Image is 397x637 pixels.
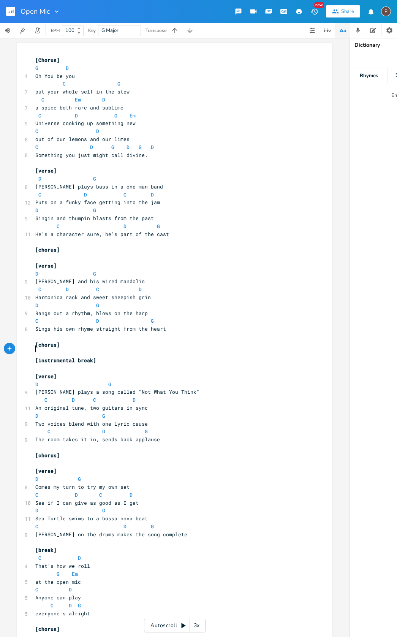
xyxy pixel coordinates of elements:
span: G [139,144,142,151]
span: G [102,412,105,419]
span: Puts on a funky face getting into the jam [35,199,160,206]
span: D [69,586,72,593]
div: Paul H [381,6,391,16]
span: G [93,207,96,214]
span: [PERSON_NAME] plays a song called "Not What You Think" [35,388,199,395]
span: D [96,317,99,324]
span: D [75,491,78,498]
span: Universe cooking up something new [35,120,136,127]
span: D [123,523,127,530]
span: C [63,80,66,87]
span: Em [72,570,78,577]
span: C [38,191,41,198]
span: G Major [101,27,119,34]
span: D [139,286,142,293]
span: Anyone can play [35,594,81,601]
span: G [93,175,96,182]
span: [chorus] [35,341,60,348]
span: C [57,223,60,230]
span: D [102,96,105,103]
span: a spice both rare and sublime [35,104,123,111]
span: G [151,317,154,324]
span: [verse] [35,167,57,174]
span: That's how we roll [35,563,90,569]
span: D [72,396,75,403]
span: An original tune, two guitars in sync [35,404,148,411]
div: Transpose [146,28,166,33]
span: C [38,112,41,119]
span: He's a character sure, he's part of the cast [35,231,169,238]
span: C [35,144,38,151]
span: C [35,491,38,498]
span: G [151,523,154,530]
span: at the open mic [35,578,81,585]
span: [verse] [35,262,57,269]
span: C [51,602,54,609]
span: G [57,570,60,577]
span: everyone's alright [35,610,90,617]
button: P [381,3,391,20]
div: Share [341,8,354,15]
span: Sings his own rhyme straight from the heart [35,325,166,332]
span: G [111,144,114,151]
span: G [78,475,81,482]
span: D [96,128,99,135]
span: C [93,396,96,403]
div: Rhymes [350,68,388,83]
div: Autoscroll [144,619,206,632]
span: D [127,144,130,151]
span: G [78,602,81,609]
span: Open Mic [21,8,50,15]
span: D [84,191,87,198]
span: [verse] [35,373,57,380]
span: G [102,507,105,514]
span: D [66,65,69,71]
span: [Chorus] [35,57,60,63]
span: [PERSON_NAME] on the drums makes the song complete [35,531,187,538]
span: D [123,223,127,230]
span: D [35,302,38,309]
span: [PERSON_NAME] plays bass in a one man band [35,183,163,190]
span: D [151,191,154,198]
span: D [133,396,136,403]
span: [chorus] [35,626,60,632]
div: 3x [190,619,204,632]
span: C [35,317,38,324]
span: D [35,270,38,277]
span: G [157,223,160,230]
span: D [66,286,69,293]
span: [PERSON_NAME] and his wired mandolin [35,278,145,285]
span: C [38,555,41,561]
span: Two voices blend with one lyric cause [35,420,148,427]
span: D [35,475,38,482]
button: New [307,5,322,18]
span: D [151,144,154,151]
span: C [99,491,102,498]
span: G [108,381,111,388]
span: See if I can give as good as I get [35,499,139,506]
button: Share [326,5,360,17]
span: D [75,112,78,119]
span: C [35,523,38,530]
span: D [35,207,38,214]
span: Singin and thumpin blasts from the past [35,215,154,222]
span: [chorus] [35,452,60,459]
span: G [35,65,38,71]
span: Bangs out a rhythm, blows on the harp [35,310,148,317]
span: C [96,286,99,293]
span: Harmonica rack and sweet sheepish grin [35,294,151,301]
span: D [35,381,38,388]
span: Em [75,96,81,103]
span: D [69,602,72,609]
span: Oh You be you [35,73,75,79]
span: [verse] [35,467,57,474]
span: G [117,80,120,87]
span: C [41,96,44,103]
span: Em [130,112,136,119]
span: [instrumental break] [35,357,96,364]
span: C [38,286,41,293]
span: D [78,555,81,561]
span: D [35,507,38,514]
span: G [93,270,96,277]
span: [chorus] [35,246,60,253]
